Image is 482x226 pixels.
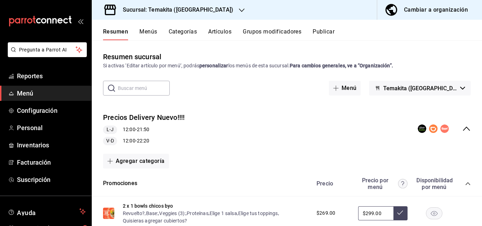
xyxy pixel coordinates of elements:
div: 12:00 - 22:20 [103,137,185,145]
button: Veggies (3): [159,210,186,217]
button: Promociones [103,179,137,188]
button: Base: [146,210,158,217]
span: Inventarios [17,140,86,150]
div: Precio [309,180,355,187]
button: Agregar categoría [103,154,169,169]
button: Revuelto? [123,210,145,217]
span: Ayuda [17,207,77,216]
button: Menú [329,81,361,96]
a: Pregunta a Parrot AI [5,51,87,59]
span: Menú [17,88,86,98]
button: Proteínas [187,210,208,217]
span: V-D [103,137,117,145]
span: $269.00 [317,209,335,217]
input: Sin ajuste [358,206,393,220]
button: Resumen [103,28,128,40]
div: Si activas ‘Editar artículo por menú’, podrás los menús de esta sucursal. [103,62,471,69]
button: Elige 1 salsa [210,210,237,217]
button: 2 x 1 bowls chicos byo [123,202,173,209]
h3: Sucursal: Temakita ([GEOGRAPHIC_DATA]) [117,6,233,14]
div: 12:00 - 21:50 [103,126,185,134]
span: Configuración [17,106,86,115]
div: navigation tabs [103,28,482,40]
img: Preview [103,208,114,219]
button: Artículos [208,28,231,40]
strong: personalizar [199,63,228,68]
span: Reportes [17,71,86,81]
button: Temakita ([GEOGRAPHIC_DATA]) [369,81,471,96]
button: Elige tus toppings [238,210,278,217]
span: Suscripción [17,175,86,184]
div: Resumen sucursal [103,51,161,62]
div: , , , , , , [123,209,309,225]
button: Publicar [313,28,335,40]
div: Cambiar a organización [404,5,468,15]
button: Precios Delivery Nuevo!!!! [103,112,185,123]
input: Buscar menú [118,81,170,95]
div: Precio por menú [358,177,408,190]
span: Pregunta a Parrot AI [19,46,76,54]
button: Quisieras agregar cubiertos? [123,217,187,224]
span: Temakita ([GEOGRAPHIC_DATA]) [383,85,457,92]
div: Disponibilidad por menú [416,177,452,190]
strong: Para cambios generales, ve a “Organización”. [290,63,393,68]
button: open_drawer_menu [78,18,83,24]
button: Pregunta a Parrot AI [8,42,87,57]
div: collapse-menu-row [92,107,482,151]
button: Categorías [169,28,197,40]
button: Grupos modificadores [243,28,301,40]
button: Menús [139,28,157,40]
span: L-J [104,126,116,133]
span: Facturación [17,158,86,167]
button: collapse-category-row [465,181,471,187]
span: Personal [17,123,86,133]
